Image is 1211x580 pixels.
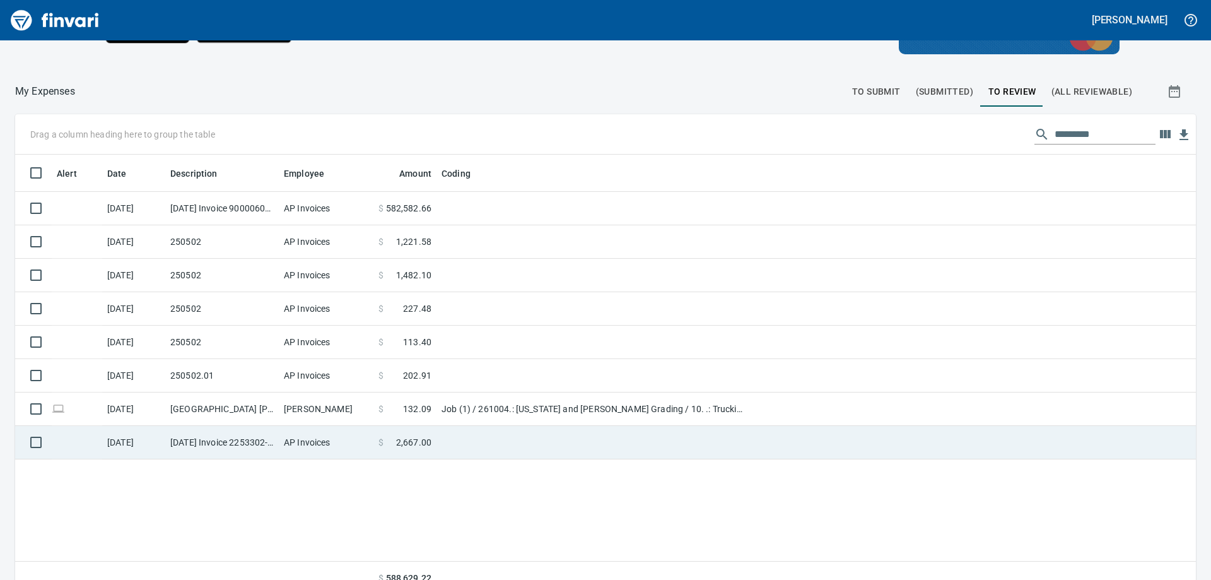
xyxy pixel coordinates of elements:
td: AP Invoices [279,292,373,326]
h5: [PERSON_NAME] [1092,13,1167,27]
td: 250502 [165,225,279,259]
td: AP Invoices [279,359,373,393]
span: Online transaction [52,405,65,413]
span: Alert [57,166,77,181]
span: 1,482.10 [396,269,431,281]
span: Employee [284,166,341,181]
span: 1,221.58 [396,235,431,248]
span: (Submitted) [916,84,973,100]
span: $ [378,302,383,315]
button: Download table [1174,126,1193,145]
td: Job (1) / 261004.: [US_STATE] and [PERSON_NAME] Grading / 10. .: Trucking/Aggregate for OK / 5: O... [436,393,752,426]
span: Amount [399,166,431,181]
span: To Submit [852,84,901,100]
span: 2,667.00 [396,436,431,449]
span: $ [378,369,383,382]
span: Description [170,166,218,181]
button: [PERSON_NAME] [1089,10,1171,30]
td: [DATE] [102,326,165,359]
span: 202.91 [403,369,431,382]
span: $ [378,269,383,281]
span: Date [107,166,127,181]
td: AP Invoices [279,225,373,259]
span: $ [378,202,383,215]
span: Coding [442,166,487,181]
span: $ [378,336,383,348]
span: 582,582.66 [386,202,432,215]
p: Drag a column heading here to group the table [30,128,215,141]
span: To Review [988,84,1036,100]
td: 250502 [165,259,279,292]
span: Coding [442,166,471,181]
td: 250502 [165,326,279,359]
td: [DATE] [102,192,165,225]
span: 227.48 [403,302,431,315]
span: Employee [284,166,324,181]
span: $ [378,436,383,449]
span: 132.09 [403,403,431,415]
td: AP Invoices [279,192,373,225]
td: [DATE] [102,259,165,292]
td: [DATE] [102,393,165,426]
td: 250502 [165,292,279,326]
p: My Expenses [15,84,75,99]
span: 113.40 [403,336,431,348]
td: [DATE] [102,426,165,459]
td: AP Invoices [279,326,373,359]
span: (All Reviewable) [1051,84,1132,100]
nav: breadcrumb [15,84,75,99]
td: [DATE] [102,359,165,393]
img: Finvari [8,5,102,35]
span: Description [170,166,234,181]
td: [DATE] [102,225,165,259]
button: Choose columns to display [1155,125,1174,144]
td: [GEOGRAPHIC_DATA] [PERSON_NAME] ID [165,393,279,426]
td: 250502.01 [165,359,279,393]
span: $ [378,235,383,248]
span: Alert [57,166,93,181]
td: [DATE] [102,292,165,326]
td: AP Invoices [279,259,373,292]
td: AP Invoices [279,426,373,459]
span: $ [378,403,383,415]
span: Amount [383,166,431,181]
td: [PERSON_NAME] [279,393,373,426]
span: Date [107,166,143,181]
button: Show transactions within a particular date range [1155,76,1196,107]
td: [DATE] Invoice 9000060917 from Oldcastle Precast Inc. (1-11232) [165,192,279,225]
td: [DATE] Invoice 2253302-IN from Specialty Construction Supply (1-38823) [165,426,279,459]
